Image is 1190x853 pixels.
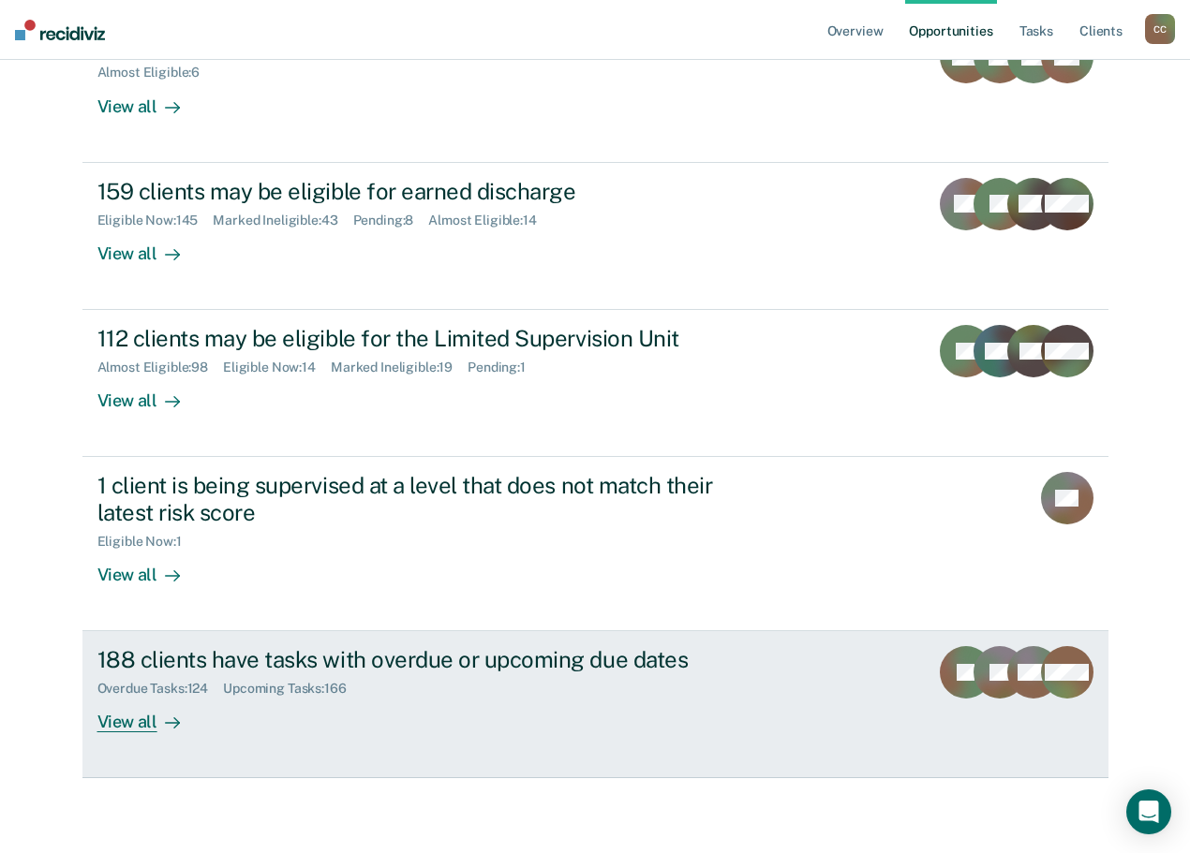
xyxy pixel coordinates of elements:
div: 1 client is being supervised at a level that does not match their latest risk score [97,472,755,526]
div: Eligible Now : 14 [223,360,331,375]
button: CC [1145,14,1175,44]
div: 188 clients have tasks with overdue or upcoming due dates [97,646,755,673]
div: Almost Eligible : 14 [428,213,552,228]
div: Eligible Now : 145 [97,213,214,228]
div: C C [1145,14,1175,44]
div: Pending : 8 [353,213,429,228]
div: Overdue Tasks : 124 [97,681,224,697]
div: Pending : 1 [468,360,541,375]
div: Marked Ineligible : 19 [331,360,468,375]
div: View all [97,550,202,586]
div: Marked Ineligible : 43 [213,213,352,228]
a: 159 clients may be eligible for earned dischargeEligible Now:145Marked Ineligible:43Pending:8Almo... [82,163,1108,310]
img: Recidiviz [15,20,105,40]
div: Eligible Now : 1 [97,534,197,550]
div: View all [97,375,202,412]
a: 188 clients have tasks with overdue or upcoming due datesOverdue Tasks:124Upcoming Tasks:166View all [82,631,1108,778]
div: 159 clients may be eligible for earned discharge [97,178,755,205]
a: 1 client is being supervised at a level that does not match their latest risk scoreEligible Now:1... [82,457,1108,631]
div: Upcoming Tasks : 166 [223,681,362,697]
div: Almost Eligible : 6 [97,65,216,81]
div: Almost Eligible : 98 [97,360,224,375]
div: View all [97,697,202,733]
a: 6 clients are nearing or past their full-term release dateAlmost Eligible:6View all [82,15,1108,163]
a: 112 clients may be eligible for the Limited Supervision UnitAlmost Eligible:98Eligible Now:14Mark... [82,310,1108,457]
div: 112 clients may be eligible for the Limited Supervision Unit [97,325,755,352]
div: View all [97,81,202,117]
div: View all [97,228,202,264]
div: Open Intercom Messenger [1126,789,1171,834]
